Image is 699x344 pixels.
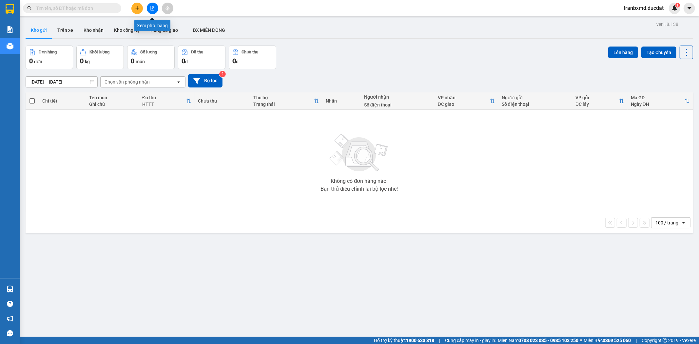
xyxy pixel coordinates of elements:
button: plus [131,3,143,14]
div: Tên món [89,95,136,100]
input: Tìm tên, số ĐT hoặc mã đơn [36,5,113,12]
div: Không có đơn hàng nào. [331,179,388,184]
span: | [439,337,440,344]
div: Xem phơi hàng [134,20,170,31]
div: Chọn văn phòng nhận [105,79,150,85]
span: kg [85,59,90,64]
img: icon-new-feature [672,5,678,11]
div: HTTT [142,102,186,107]
button: Kho nhận [78,22,109,38]
div: Trạng thái [253,102,314,107]
div: Thu hộ [253,95,314,100]
div: Ngày ĐH [631,102,685,107]
span: Cung cấp máy in - giấy in: [445,337,496,344]
div: ver 1.8.138 [656,21,678,28]
img: warehouse-icon [7,286,13,293]
th: Toggle SortBy [435,92,498,110]
span: đ [236,59,239,64]
div: Số lượng [140,50,157,54]
svg: open [681,220,686,225]
button: Đơn hàng0đơn [26,46,73,69]
div: 100 / trang [655,220,678,226]
button: caret-down [684,3,695,14]
span: message [7,330,13,336]
strong: 1900 633 818 [406,338,434,343]
div: Bạn thử điều chỉnh lại bộ lọc nhé! [320,186,398,192]
sup: 1 [675,3,680,8]
div: VP gửi [575,95,619,100]
svg: open [176,79,181,85]
span: question-circle [7,301,13,307]
span: aim [165,6,170,10]
button: Tạo Chuyến [641,47,676,58]
span: 1 [676,3,679,8]
span: copyright [663,338,667,343]
span: file-add [150,6,155,10]
div: ĐC lấy [575,102,619,107]
div: Người gửi [502,95,569,100]
th: Toggle SortBy [250,92,322,110]
strong: 0708 023 035 - 0935 103 250 [518,338,578,343]
div: Ghi chú [89,102,136,107]
span: tranbxmd.ducdat [618,4,669,12]
button: Kho gửi [26,22,52,38]
div: Người nhận [364,94,431,100]
span: ⚪️ [580,339,582,342]
button: Khối lượng0kg [76,46,124,69]
img: warehouse-icon [7,43,13,49]
div: ĐC giao [438,102,490,107]
div: Số điện thoại [364,102,431,107]
span: đơn [34,59,42,64]
img: svg+xml;base64,PHN2ZyBjbGFzcz0ibGlzdC1wbHVnX19zdmciIHhtbG5zPSJodHRwOi8vd3d3LnczLm9yZy8yMDAwL3N2Zy... [326,130,392,176]
div: Số điện thoại [502,102,569,107]
span: BX MIỀN ĐÔNG [193,28,225,33]
img: logo-vxr [6,4,14,14]
img: solution-icon [7,26,13,33]
div: Khối lượng [89,50,109,54]
button: Kho công nợ [109,22,145,38]
div: Nhãn [326,98,358,104]
div: Mã GD [631,95,685,100]
div: Đã thu [191,50,203,54]
span: plus [135,6,140,10]
div: Chưa thu [242,50,259,54]
button: Số lượng0món [127,46,175,69]
span: 0 [182,57,185,65]
span: notification [7,315,13,322]
div: Đã thu [142,95,186,100]
span: Hỗ trợ kỹ thuật: [374,337,434,344]
span: món [136,59,145,64]
th: Toggle SortBy [628,92,693,110]
button: file-add [147,3,158,14]
button: aim [162,3,173,14]
button: Trên xe [52,22,78,38]
span: search [27,6,32,10]
sup: 2 [219,71,226,77]
th: Toggle SortBy [572,92,628,110]
span: 0 [131,57,134,65]
button: Bộ lọc [188,74,223,87]
div: Chưa thu [198,98,247,104]
span: | [636,337,637,344]
button: Chưa thu0đ [229,46,276,69]
div: VP nhận [438,95,490,100]
button: Lên hàng [608,47,638,58]
strong: 0369 525 060 [603,338,631,343]
span: Miền Nam [498,337,578,344]
span: 0 [80,57,84,65]
th: Toggle SortBy [139,92,194,110]
span: đ [185,59,188,64]
span: 0 [232,57,236,65]
span: caret-down [687,5,692,11]
button: Đã thu0đ [178,46,225,69]
div: Đơn hàng [39,50,57,54]
span: 0 [29,57,33,65]
span: Miền Bắc [584,337,631,344]
div: Chi tiết [42,98,83,104]
input: Select a date range. [26,77,97,87]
